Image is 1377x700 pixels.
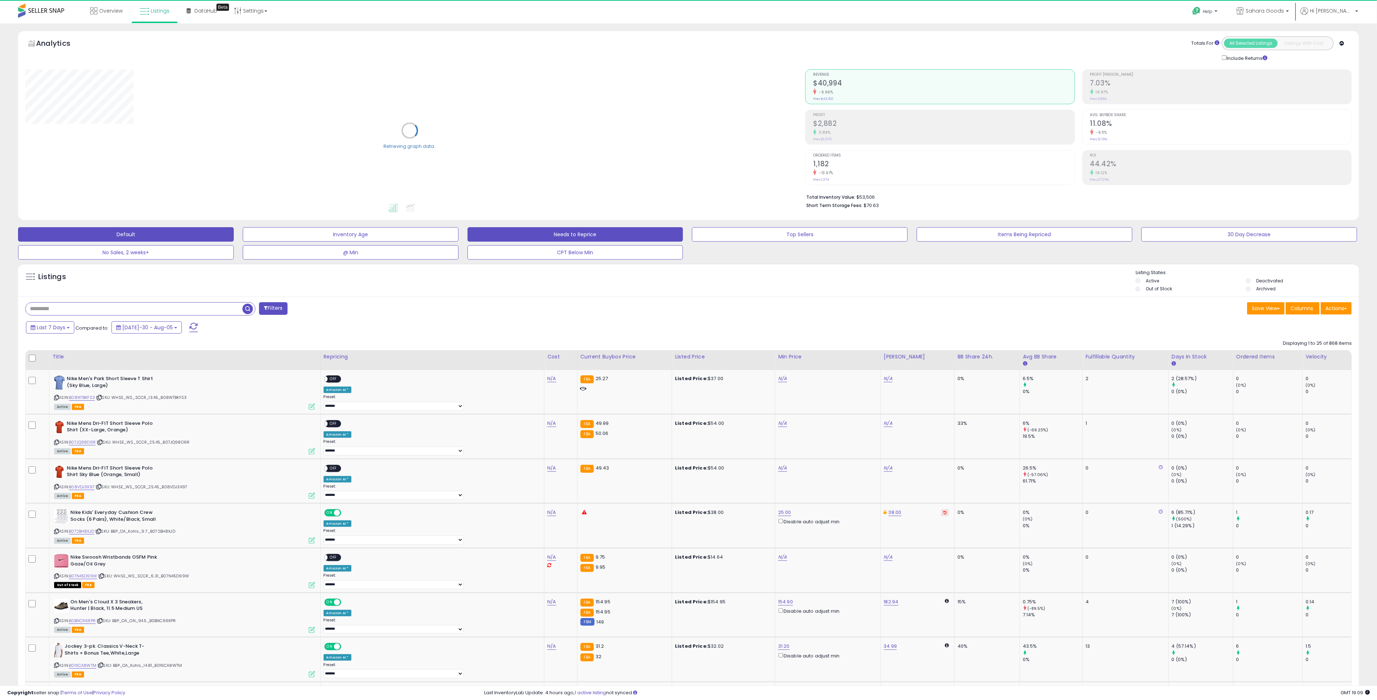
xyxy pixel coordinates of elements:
[38,272,66,282] h5: Listings
[1283,340,1352,347] div: Displaying 1 to 25 of 868 items
[26,321,74,334] button: Last 7 Days
[1306,388,1351,395] div: 0
[675,509,769,516] div: $38.00
[1023,554,1082,560] div: 0%
[1023,567,1082,573] div: 0%
[1176,516,1192,522] small: (500%)
[70,554,158,569] b: Nike Swoosh Wristbands OSFM Pink Gaze/Oil Grey
[97,618,176,624] span: | SKU: BBP_OA_ON_94.5_B0BNC66RPR
[675,554,708,560] b: Listed Price:
[1023,420,1082,427] div: 6%
[675,599,769,605] div: $154.95
[596,375,608,382] span: 25.27
[596,643,604,650] span: 31.2
[72,448,84,454] span: FBA
[813,113,1074,117] span: Profit
[575,689,606,696] a: 1 active listing
[54,643,315,677] div: ASIN:
[884,353,952,361] div: [PERSON_NAME]
[1086,420,1163,427] div: 1
[325,510,334,516] span: ON
[675,598,708,605] b: Listed Price:
[1090,154,1351,158] span: ROI
[675,554,769,560] div: $14.64
[813,137,832,141] small: Prev: $2,576
[54,627,71,633] span: All listings currently available for purchase on Amazon
[328,376,339,382] span: OFF
[1086,554,1163,560] div: 0
[1172,433,1233,440] div: 0 (0%)
[1172,612,1233,618] div: 7 (100%)
[1203,8,1212,14] span: Help
[69,662,96,669] a: B016CA8WTM
[778,509,791,516] a: 25.00
[1236,509,1303,516] div: 1
[596,420,609,427] span: 49.99
[596,618,604,625] span: 149
[1277,39,1331,48] button: Listings With Cost
[889,509,902,516] a: 38.00
[1172,478,1233,484] div: 0 (0%)
[1172,375,1233,382] div: 2 (28.57%)
[194,7,217,14] span: DataHub
[580,643,594,651] small: FBA
[324,476,352,483] div: Amazon AI *
[1090,160,1351,170] h2: 44.42%
[806,192,1346,201] li: $53,506
[1257,278,1284,284] label: Deactivated
[328,555,339,561] span: OFF
[1306,523,1351,529] div: 0
[1086,375,1163,382] div: 2
[75,325,109,331] span: Compared to:
[1086,643,1163,650] div: 13
[692,227,908,242] button: Top Sellers
[340,599,351,605] span: OFF
[1090,97,1107,101] small: Prev: 5.86%
[957,420,1014,427] div: 33%
[596,564,606,571] span: 9.95
[324,439,539,455] div: Preset:
[1236,427,1246,433] small: (0%)
[1236,433,1303,440] div: 0
[813,119,1074,129] h2: $2,882
[580,599,594,607] small: FBA
[806,202,863,208] b: Short Term Storage Fees:
[1306,599,1351,605] div: 0.14
[957,509,1014,516] div: 0%
[1090,113,1351,117] span: Avg. Buybox Share
[884,598,899,606] a: 182.94
[67,465,154,480] b: Nike Mens Dri-FIT Short Sleeve Polo Shirt Sky Blue (Orange, Small)
[1172,599,1233,605] div: 7 (100%)
[1172,643,1233,650] div: 4 (57.14%)
[778,607,875,615] div: Disable auto adjust min
[884,375,893,382] a: N/A
[813,79,1074,89] h2: $40,994
[243,227,459,242] button: Inventory Age
[98,573,189,579] span: | SKU: WHSE_WS_SCCR_6.31_B07N45D99W
[580,375,594,383] small: FBA
[111,321,182,334] button: [DATE]-30 - Aug-05
[580,564,594,572] small: FBA
[1236,554,1303,560] div: 0
[778,375,787,382] a: N/A
[54,582,81,588] span: All listings that are currently out of stock and unavailable for purchase on Amazon
[1306,643,1351,650] div: 1.5
[1172,554,1233,560] div: 0 (0%)
[1236,561,1246,567] small: (0%)
[54,643,63,657] img: 31f76tJvCqL._SL40_.jpg
[340,510,351,516] span: OFF
[1224,39,1278,48] button: All Selected Listings
[1086,599,1163,605] div: 4
[54,493,71,499] span: All listings currently available for purchase on Amazon
[580,554,594,562] small: FBA
[324,573,539,589] div: Preset:
[675,420,769,427] div: $54.00
[957,353,1017,361] div: BB Share 24h.
[1172,465,1233,471] div: 0 (0%)
[1216,54,1276,62] div: Include Returns
[1027,427,1048,433] small: (-69.23%)
[54,375,315,409] div: ASIN:
[596,465,609,471] span: 49.43
[324,353,541,361] div: Repricing
[813,177,829,182] small: Prev: 1,374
